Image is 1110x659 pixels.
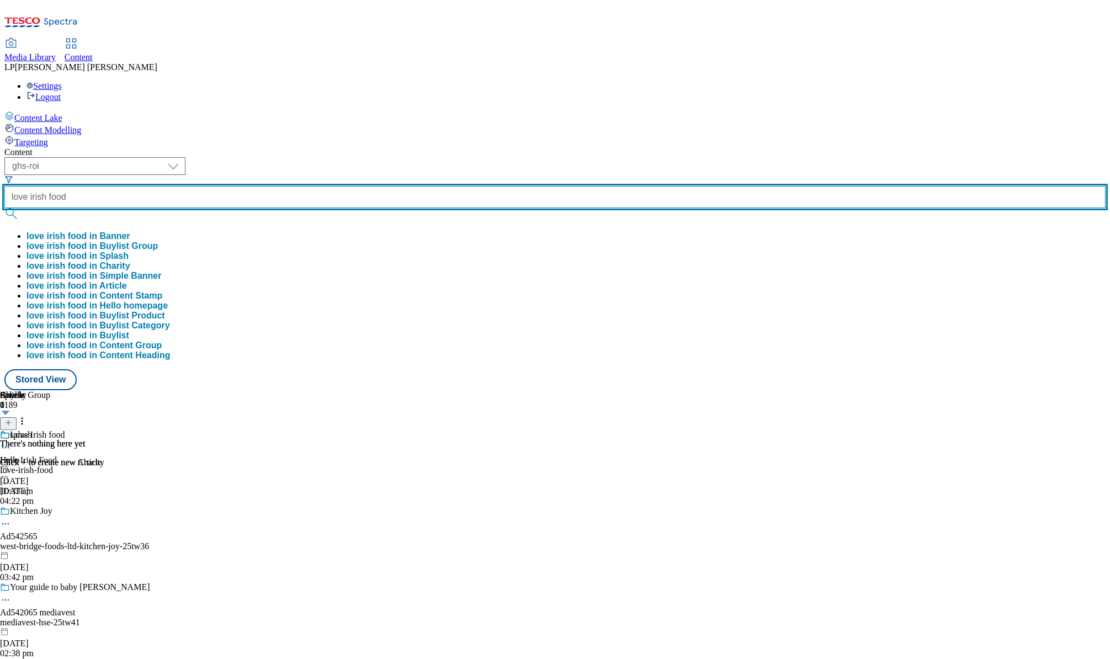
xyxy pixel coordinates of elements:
button: love irish food in Buylist [26,331,129,341]
span: Buylist Product [99,311,164,320]
button: love irish food in Article [26,281,127,291]
div: Love Irish food [10,430,65,440]
span: Article [99,281,127,290]
button: love irish food in Buylist Product [26,311,165,321]
a: Content Lake [4,111,1106,123]
div: Content [4,147,1106,157]
button: love irish food in Buylist Category [26,321,170,331]
button: love irish food in Buylist Group [26,241,158,251]
a: Targeting [4,135,1106,147]
span: Content [65,52,93,62]
button: love irish food in Simple Banner [26,271,162,281]
button: Stored View [4,369,77,390]
div: love irish food in [26,321,170,331]
span: [PERSON_NAME] [PERSON_NAME] [15,62,157,72]
button: love irish food in Charity [26,261,130,271]
div: love irish food in [26,311,165,321]
span: Buylist Category [99,321,169,330]
span: Content Modelling [14,125,81,135]
div: Kitchen Joy [10,506,52,516]
button: love irish food in Hello homepage [26,301,168,311]
a: Logout [26,92,61,102]
span: Content Lake [14,113,62,123]
a: Content Modelling [4,123,1106,135]
a: Content [65,39,93,62]
div: love irish food in [26,331,129,341]
span: Charity [99,261,130,270]
div: love irish food in [26,281,127,291]
span: Media Library [4,52,56,62]
button: love irish food in Banner [26,231,130,241]
a: Settings [26,81,62,91]
button: love irish food in Splash [26,251,129,261]
button: love irish food in Content Group [26,341,162,350]
div: Your guide to baby [PERSON_NAME] [10,582,150,592]
div: love irish food in [26,261,130,271]
a: Media Library [4,39,56,62]
span: Targeting [14,137,48,147]
input: Search [4,186,1106,208]
span: LP [4,62,15,72]
button: love irish food in Content Stamp [26,291,162,301]
button: love irish food in Content Heading [26,350,170,360]
span: Buylist [99,331,129,340]
svg: Search Filters [4,175,13,184]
